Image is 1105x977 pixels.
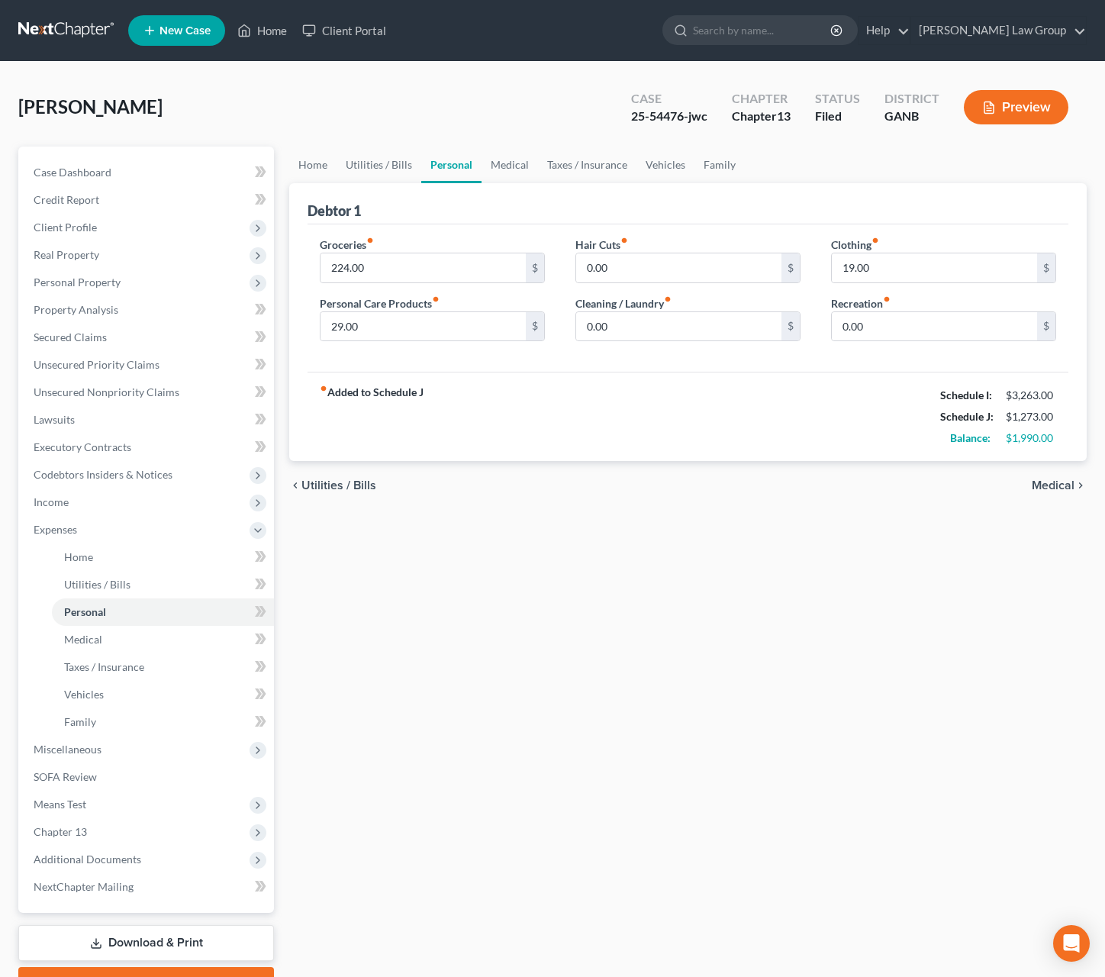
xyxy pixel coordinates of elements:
[575,295,672,311] label: Cleaning / Laundry
[620,237,628,244] i: fiber_manual_record
[295,17,394,44] a: Client Portal
[871,237,879,244] i: fiber_manual_record
[34,358,159,371] span: Unsecured Priority Claims
[34,523,77,536] span: Expenses
[884,90,939,108] div: District
[693,16,833,44] input: Search by name...
[1037,312,1055,341] div: $
[34,385,179,398] span: Unsecured Nonpriority Claims
[732,90,791,108] div: Chapter
[1032,479,1087,492] button: Medical chevron_right
[321,312,526,341] input: --
[34,193,99,206] span: Credit Report
[64,715,96,728] span: Family
[230,17,295,44] a: Home
[52,681,274,708] a: Vehicles
[964,90,1068,124] button: Preview
[34,798,86,811] span: Means Test
[301,479,376,492] span: Utilities / Bills
[34,413,75,426] span: Lawsuits
[21,296,274,324] a: Property Analysis
[21,159,274,186] a: Case Dashboard
[777,108,791,123] span: 13
[576,312,781,341] input: --
[859,17,910,44] a: Help
[321,253,526,282] input: --
[1006,388,1056,403] div: $3,263.00
[320,385,327,392] i: fiber_manual_record
[940,410,994,423] strong: Schedule J:
[34,276,121,289] span: Personal Property
[34,468,172,481] span: Codebtors Insiders & Notices
[1032,479,1074,492] span: Medical
[34,743,101,756] span: Miscellaneous
[289,147,337,183] a: Home
[694,147,745,183] a: Family
[64,605,106,618] span: Personal
[950,431,991,444] strong: Balance:
[64,550,93,563] span: Home
[64,578,130,591] span: Utilities / Bills
[64,633,102,646] span: Medical
[815,90,860,108] div: Status
[732,108,791,125] div: Chapter
[320,295,440,311] label: Personal Care Products
[1074,479,1087,492] i: chevron_right
[366,237,374,244] i: fiber_manual_record
[289,479,376,492] button: chevron_left Utilities / Bills
[34,303,118,316] span: Property Analysis
[1037,253,1055,282] div: $
[52,708,274,736] a: Family
[575,237,628,253] label: Hair Cuts
[526,253,544,282] div: $
[781,253,800,282] div: $
[52,543,274,571] a: Home
[34,853,141,866] span: Additional Documents
[664,295,672,303] i: fiber_manual_record
[21,434,274,461] a: Executory Contracts
[631,108,707,125] div: 25-54476-jwc
[21,406,274,434] a: Lawsuits
[320,237,374,253] label: Groceries
[320,385,424,449] strong: Added to Schedule J
[52,626,274,653] a: Medical
[52,571,274,598] a: Utilities / Bills
[34,248,99,261] span: Real Property
[52,598,274,626] a: Personal
[34,825,87,838] span: Chapter 13
[52,653,274,681] a: Taxes / Insurance
[18,925,274,961] a: Download & Print
[421,147,482,183] a: Personal
[832,253,1037,282] input: --
[21,873,274,901] a: NextChapter Mailing
[884,108,939,125] div: GANB
[538,147,636,183] a: Taxes / Insurance
[34,440,131,453] span: Executory Contracts
[21,351,274,379] a: Unsecured Priority Claims
[34,495,69,508] span: Income
[636,147,694,183] a: Vehicles
[21,379,274,406] a: Unsecured Nonpriority Claims
[34,166,111,179] span: Case Dashboard
[883,295,891,303] i: fiber_manual_record
[815,108,860,125] div: Filed
[34,880,134,893] span: NextChapter Mailing
[831,237,879,253] label: Clothing
[34,770,97,783] span: SOFA Review
[940,389,992,401] strong: Schedule I:
[526,312,544,341] div: $
[482,147,538,183] a: Medical
[18,95,163,118] span: [PERSON_NAME]
[159,25,211,37] span: New Case
[576,253,781,282] input: --
[911,17,1086,44] a: [PERSON_NAME] Law Group
[631,90,707,108] div: Case
[289,479,301,492] i: chevron_left
[831,295,891,311] label: Recreation
[832,312,1037,341] input: --
[1053,925,1090,962] div: Open Intercom Messenger
[64,660,144,673] span: Taxes / Insurance
[1006,409,1056,424] div: $1,273.00
[337,147,421,183] a: Utilities / Bills
[21,186,274,214] a: Credit Report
